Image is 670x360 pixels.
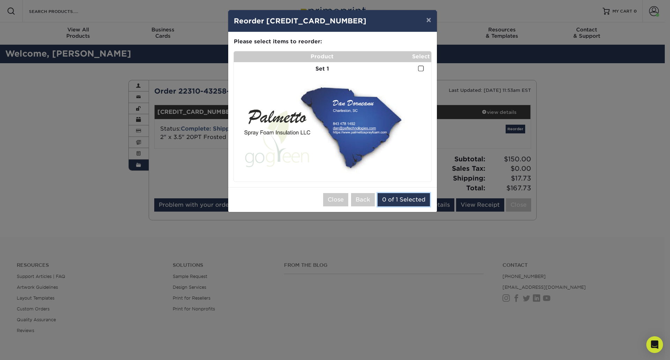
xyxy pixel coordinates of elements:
strong: Please select items to reorder: [234,38,322,45]
button: × [420,10,437,30]
strong: Select [412,53,430,60]
h4: Reorder [CREDIT_CARD_NUMBER] [234,16,431,26]
strong: Set 1 [315,65,329,72]
strong: Product [311,53,334,60]
div: Open Intercom Messenger [646,336,663,353]
button: 0 of 1 Selected [378,193,430,206]
img: primo-5458-62446048a2b1d [237,78,408,179]
button: Back [351,193,375,206]
button: Close [323,193,348,206]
